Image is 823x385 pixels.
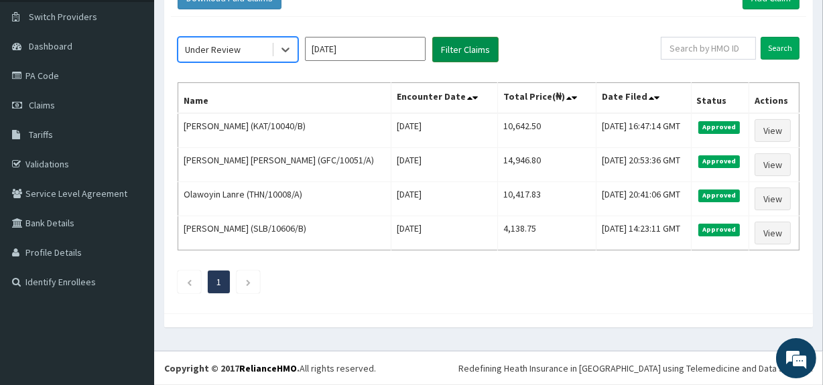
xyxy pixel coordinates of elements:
div: Chat with us now [70,75,225,92]
td: [PERSON_NAME] [PERSON_NAME] (GFC/10051/A) [178,148,391,182]
td: [DATE] 16:47:14 GMT [596,113,691,148]
footer: All rights reserved. [154,351,823,385]
td: [DATE] [391,182,498,216]
div: Redefining Heath Insurance in [GEOGRAPHIC_DATA] using Telemedicine and Data Science! [458,362,813,375]
a: View [755,222,791,244]
div: Under Review [185,43,241,56]
td: 10,417.83 [497,182,596,216]
span: Switch Providers [29,11,97,23]
td: [DATE] [391,113,498,148]
td: [DATE] [391,216,498,250]
span: Claims [29,99,55,111]
span: Approved [698,189,741,202]
a: View [755,187,791,210]
th: Name [178,83,391,114]
div: Minimize live chat window [220,7,252,39]
td: 10,642.50 [497,113,596,148]
td: 14,946.80 [497,148,596,182]
span: Approved [698,224,741,236]
span: Dashboard [29,40,72,52]
a: RelianceHMO [239,362,297,374]
a: Next page [245,276,251,288]
th: Actions [749,83,799,114]
a: View [755,119,791,142]
a: Previous page [186,276,192,288]
th: Total Price(₦) [497,83,596,114]
td: [PERSON_NAME] (KAT/10040/B) [178,113,391,148]
input: Select Month and Year [305,37,426,61]
td: [DATE] 20:53:36 GMT [596,148,691,182]
td: [PERSON_NAME] (SLB/10606/B) [178,216,391,250]
span: We're online! [78,110,185,246]
th: Status [691,83,749,114]
input: Search by HMO ID [661,37,756,60]
td: [DATE] [391,148,498,182]
td: [DATE] 20:41:06 GMT [596,182,691,216]
th: Date Filed [596,83,691,114]
textarea: Type your message and hit 'Enter' [7,249,255,296]
td: 4,138.75 [497,216,596,250]
input: Search [761,37,800,60]
span: Approved [698,155,741,167]
th: Encounter Date [391,83,498,114]
a: View [755,153,791,176]
img: d_794563401_company_1708531726252_794563401 [25,67,54,100]
td: Olawoyin Lanre (THN/10008/A) [178,182,391,216]
td: [DATE] 14:23:11 GMT [596,216,691,250]
button: Filter Claims [432,37,499,62]
strong: Copyright © 2017 . [164,362,300,374]
span: Approved [698,121,741,133]
a: Page 1 is your current page [216,276,221,288]
span: Tariffs [29,129,53,141]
